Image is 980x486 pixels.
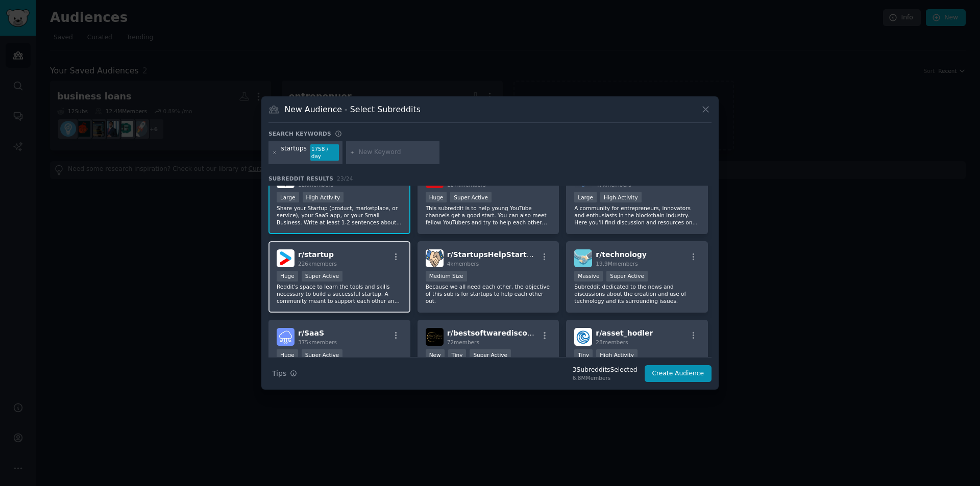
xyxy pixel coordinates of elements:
h3: Search keywords [268,130,331,137]
div: Super Active [470,349,511,360]
div: Tiny [448,349,467,360]
button: Create Audience [645,365,712,382]
div: Super Active [302,271,343,282]
img: technology [574,249,592,267]
div: Large [277,192,299,202]
span: 226k members [298,261,337,267]
div: Large [574,192,597,202]
div: New [426,349,445,360]
div: Huge [277,271,298,282]
span: r/ SaaS [298,329,324,337]
span: Tips [272,368,286,379]
span: 72 members [447,339,479,345]
span: r/ asset_hodler [596,329,653,337]
p: Because we all need each other, the objective of this sub is for startups to help each other out. [426,283,551,304]
span: 19.9M members [596,261,638,267]
div: 3 Subreddit s Selected [573,366,638,375]
img: bestsoftwarediscounts [426,328,444,346]
img: StartupsHelpStartups [426,249,444,267]
p: Subreddit dedicated to the news and discussions about the creation and use of technology and its ... [574,283,700,304]
div: startups [281,144,307,161]
p: This subreddit is to help young YouTube channels get a good start. You can also meet fellow YouTu... [426,204,551,226]
span: r/ startup [298,250,334,259]
div: Huge [426,192,447,202]
div: High Activity [303,192,344,202]
div: Super Active [606,271,648,282]
p: A community for entrepreneurs, innovators and enthusiasts in the blockchain industry. Here you'll... [574,204,700,226]
div: High Activity [600,192,642,202]
div: Super Active [302,349,343,360]
p: Share your Startup (product, marketplace, or service), your SaaS app, or your Small Business. Wri... [277,204,402,226]
div: 6.8M Members [573,374,638,381]
div: Massive [574,271,603,282]
h3: New Audience - Select Subreddits [285,104,421,115]
img: asset_hodler [574,328,592,346]
p: Reddit's space to learn the tools and skills necessary to build a successful startup. A community... [277,283,402,304]
div: High Activity [596,349,638,360]
span: 23 / 24 [337,175,353,182]
span: 4k members [447,261,479,267]
div: 1758 / day [310,144,339,161]
span: 375k members [298,339,337,345]
img: SaaS [277,328,295,346]
div: Tiny [574,349,593,360]
div: Huge [277,349,298,360]
span: r/ StartupsHelpStartups [447,250,541,259]
button: Tips [268,365,301,382]
input: New Keyword [358,148,436,157]
span: 28 members [596,339,628,345]
img: startup [277,249,295,267]
span: r/ technology [596,250,647,259]
div: Medium Size [426,271,467,282]
span: Subreddit Results [268,175,333,182]
div: Super Active [450,192,492,202]
span: r/ bestsoftwarediscounts [447,329,545,337]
